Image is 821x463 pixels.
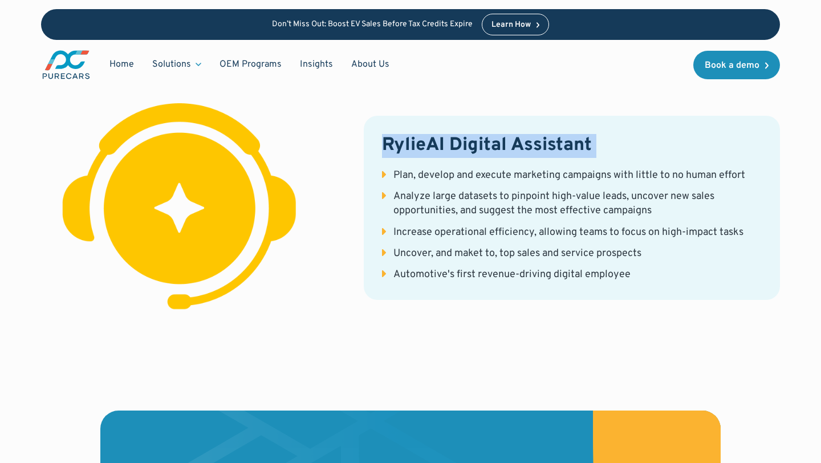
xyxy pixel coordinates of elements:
div: Solutions [152,58,191,71]
a: OEM Programs [210,54,291,75]
div: Solutions [143,54,210,75]
a: About Us [342,54,399,75]
a: Book a demo [693,51,780,79]
h3: RylieAI Digital Assistant [382,134,762,158]
p: Don’t Miss Out: Boost EV Sales Before Tax Credits Expire [272,20,473,30]
div: Uncover, and maket to, top sales and service prospects [393,246,641,261]
div: Book a demo [705,61,759,70]
img: social media channels illustration [41,70,318,347]
a: Learn How [482,14,550,35]
div: Automotive's first revenue-driving digital employee [393,267,631,282]
div: Plan, develop and execute marketing campaigns with little to no human effort [393,168,745,182]
div: Increase operational efficiency, allowing teams to focus on high-impact tasks [393,225,743,239]
div: Learn How [491,21,531,29]
a: Home [100,54,143,75]
div: Analyze large datasets to pinpoint high-value leads, uncover new sales opportunities, and suggest... [393,189,762,218]
a: main [41,49,91,80]
a: Insights [291,54,342,75]
img: purecars logo [41,49,91,80]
